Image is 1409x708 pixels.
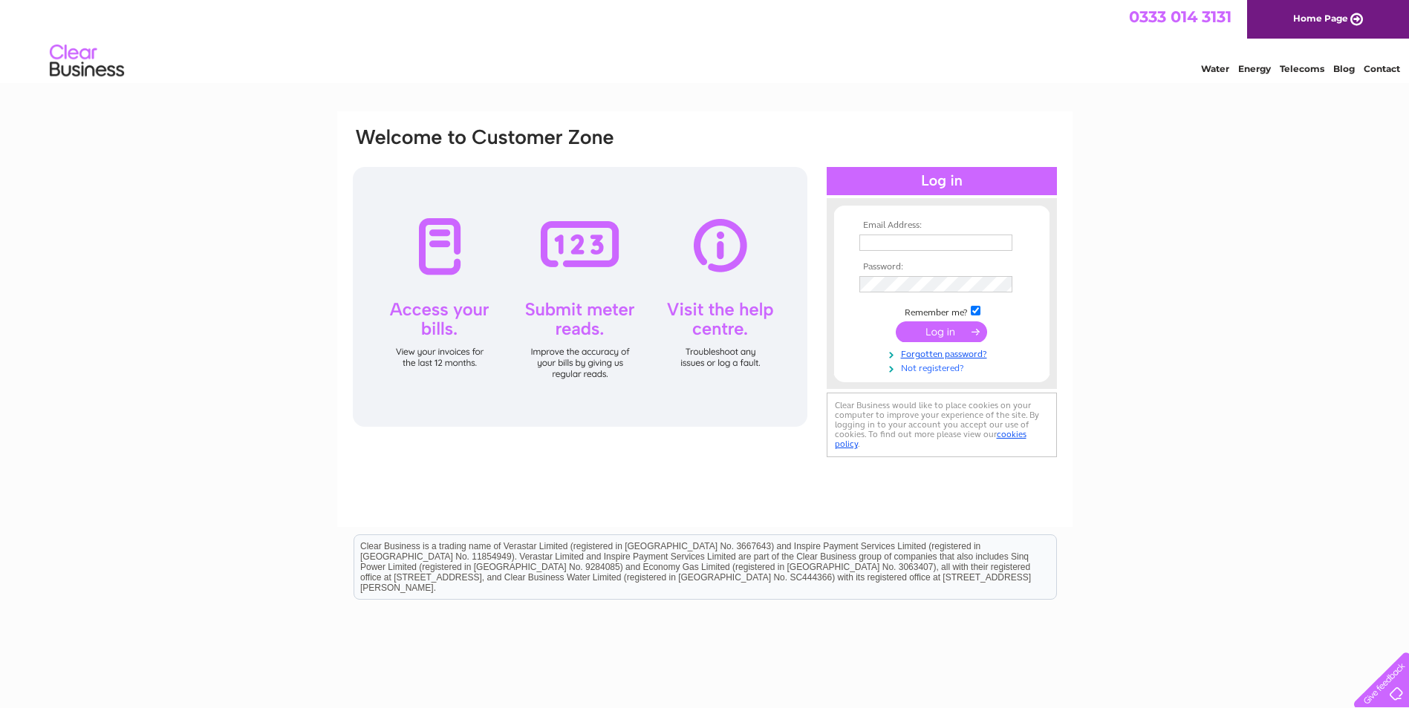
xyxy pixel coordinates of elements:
[1201,63,1229,74] a: Water
[859,346,1028,360] a: Forgotten password?
[1364,63,1400,74] a: Contact
[856,304,1028,318] td: Remember me?
[354,8,1056,72] div: Clear Business is a trading name of Verastar Limited (registered in [GEOGRAPHIC_DATA] No. 3667643...
[1280,63,1324,74] a: Telecoms
[856,220,1028,231] th: Email Address:
[827,393,1057,457] div: Clear Business would like to place cookies on your computer to improve your experience of the sit...
[1333,63,1355,74] a: Blog
[1238,63,1271,74] a: Energy
[49,39,125,84] img: logo.png
[1129,7,1231,26] a: 0333 014 3131
[896,321,987,342] input: Submit
[835,429,1026,449] a: cookies policy
[856,262,1028,272] th: Password:
[859,360,1028,374] a: Not registered?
